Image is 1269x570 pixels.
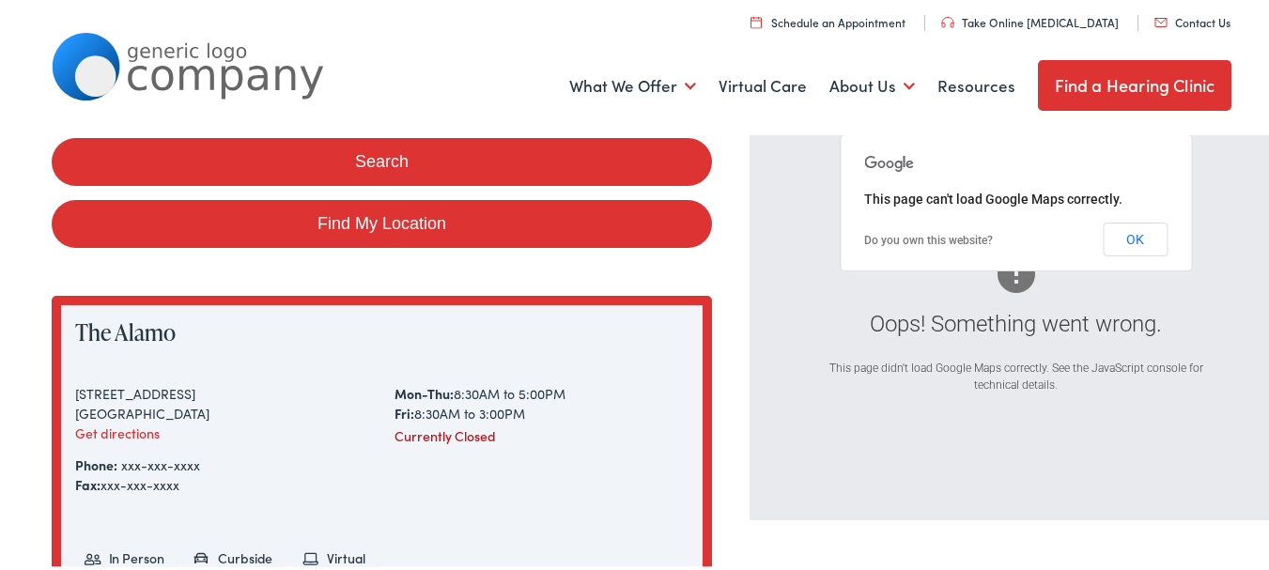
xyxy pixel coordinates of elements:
a: Find My Location [52,197,713,245]
a: Virtual Care [719,49,807,118]
div: This page didn't load Google Maps correctly. See the JavaScript console for technical details. [808,357,1226,391]
a: Take Online [MEDICAL_DATA] [941,11,1119,27]
img: utility icon [1154,15,1168,24]
a: The Alamo [75,314,176,345]
strong: Mon-Thu: [395,381,454,400]
div: Oops! Something went wrong. [808,304,1226,338]
div: 8:30AM to 5:00PM 8:30AM to 3:00PM [395,381,689,421]
span: This page can't load Google Maps correctly. [864,189,1122,204]
button: Search [52,135,713,183]
a: Find a Hearing Clinic [1038,57,1232,108]
button: OK [1103,220,1168,254]
a: Schedule an Appointment [751,11,905,27]
strong: Fri: [395,401,414,420]
a: About Us [829,49,915,118]
div: xxx-xxx-xxxx [75,472,689,492]
strong: Fax: [75,472,101,491]
div: [STREET_ADDRESS] [75,381,370,401]
div: [GEOGRAPHIC_DATA] [75,401,370,421]
a: xxx-xxx-xxxx [121,453,200,471]
img: utility icon [751,13,762,25]
strong: Phone: [75,453,117,471]
a: Get directions [75,421,160,439]
img: utility icon [941,14,954,25]
a: Resources [937,49,1015,118]
a: Do you own this website? [864,231,993,244]
a: Contact Us [1154,11,1230,27]
a: What We Offer [569,49,696,118]
div: Currently Closed [395,424,689,443]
